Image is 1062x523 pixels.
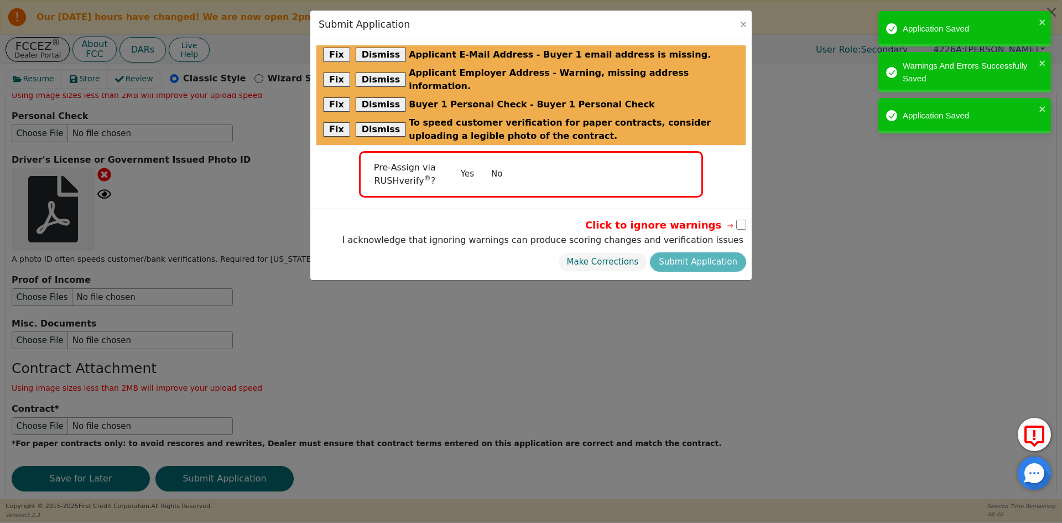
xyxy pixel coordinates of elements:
[409,66,739,93] span: Applicant Employer Address - Warning, missing address information.
[409,98,655,111] span: Buyer 1 Personal Check - Buyer 1 Personal Check
[323,97,350,112] button: Fix
[482,164,511,184] button: No
[323,73,350,87] button: Fix
[903,60,1035,85] div: Warnings And Errors Successfully Saved
[323,122,350,137] button: Fix
[1039,56,1047,69] button: close
[1018,418,1051,451] button: Report Error to FCC
[409,48,711,61] span: Applicant E-Mail Address - Buyer 1 email address is missing.
[356,48,407,62] button: Dismiss
[356,97,407,112] button: Dismiss
[374,162,436,186] span: Pre-Assign via RUSHverify ?
[340,234,746,247] label: I acknowledge that ignoring warnings can produce scoring changes and verification issues
[409,116,739,143] span: To speed customer verification for paper contracts, consider uploading a legible photo of the con...
[356,122,407,137] button: Dismiss
[424,174,431,182] sup: ®
[452,164,483,184] button: Yes
[1039,15,1047,28] button: close
[903,23,1035,35] div: Application Saved
[1039,102,1047,115] button: close
[585,218,735,232] span: Click to ignore warnings
[903,110,1035,122] div: Application Saved
[356,73,407,87] button: Dismiss
[323,48,350,62] button: Fix
[319,19,410,30] h3: Submit Application
[738,19,749,30] button: Close
[558,252,648,272] button: Make Corrections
